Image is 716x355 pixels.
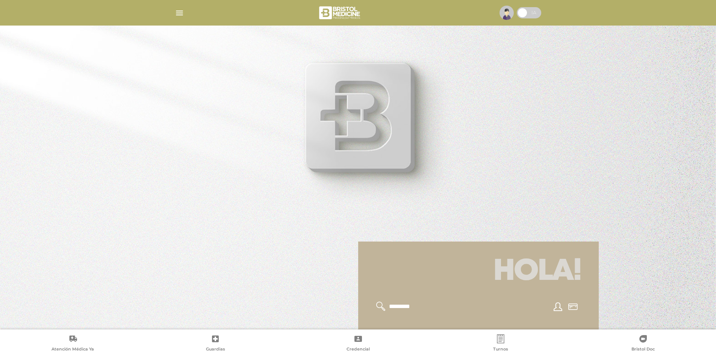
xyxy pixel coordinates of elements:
span: Turnos [493,346,508,353]
a: Bristol Doc [572,334,714,353]
img: bristol-medicine-blanco.png [318,4,363,22]
span: Guardias [206,346,225,353]
h1: Hola! [367,251,590,293]
a: Atención Médica Ya [2,334,144,353]
img: Cober_menu-lines-white.svg [175,8,184,18]
span: Credencial [347,346,370,353]
img: profile-placeholder.svg [500,6,514,20]
a: Credencial [287,334,429,353]
span: Bristol Doc [631,346,655,353]
a: Guardias [144,334,286,353]
span: Atención Médica Ya [51,346,94,353]
a: Turnos [429,334,572,353]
